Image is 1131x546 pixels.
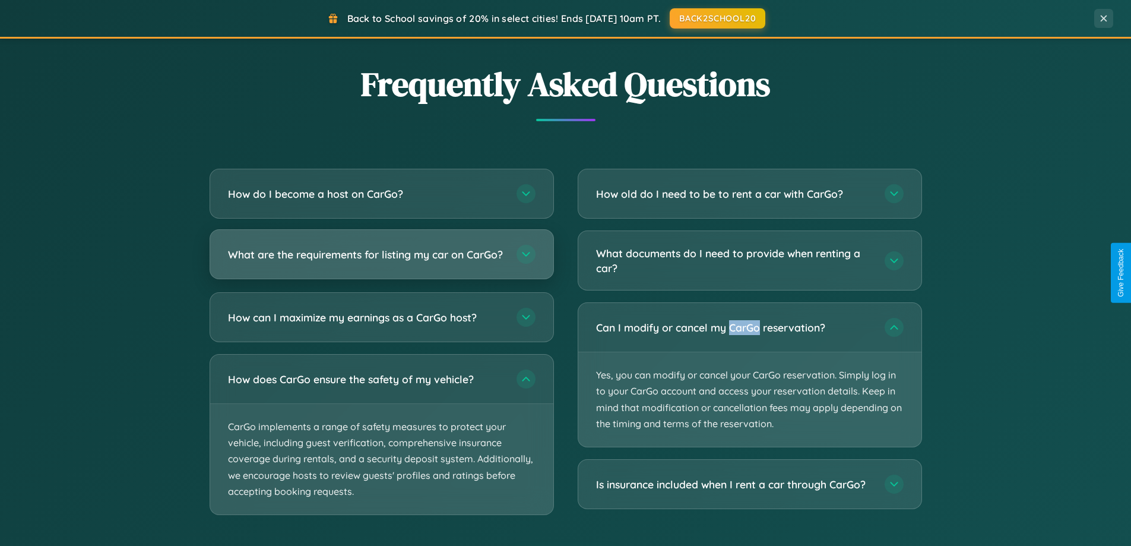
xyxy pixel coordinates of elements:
span: Back to School savings of 20% in select cities! Ends [DATE] 10am PT. [347,12,661,24]
p: CarGo implements a range of safety measures to protect your vehicle, including guest verification... [210,404,553,515]
h3: How does CarGo ensure the safety of my vehicle? [228,372,505,387]
h3: Is insurance included when I rent a car through CarGo? [596,477,873,492]
h3: What documents do I need to provide when renting a car? [596,246,873,275]
h3: How do I become a host on CarGo? [228,187,505,201]
h3: What are the requirements for listing my car on CarGo? [228,247,505,262]
p: Yes, you can modify or cancel your CarGo reservation. Simply log in to your CarGo account and acc... [578,352,921,447]
h3: How old do I need to be to rent a car with CarGo? [596,187,873,201]
h2: Frequently Asked Questions [210,61,922,107]
h3: How can I maximize my earnings as a CarGo host? [228,310,505,325]
h3: Can I modify or cancel my CarGo reservation? [596,320,873,335]
div: Give Feedback [1117,249,1125,297]
button: BACK2SCHOOL20 [670,8,765,29]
